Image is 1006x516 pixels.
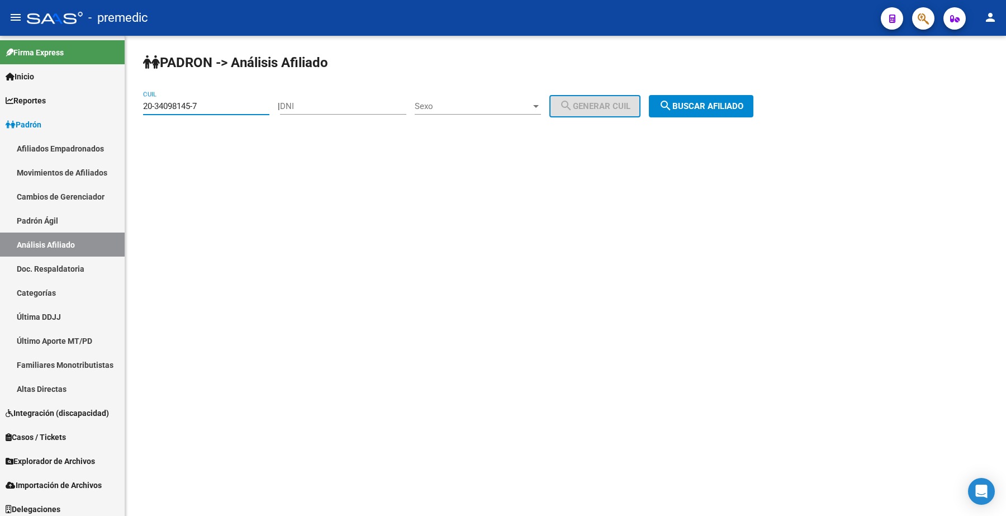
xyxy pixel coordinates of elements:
span: Importación de Archivos [6,479,102,491]
span: Sexo [415,101,531,111]
span: Inicio [6,70,34,83]
span: Padrón [6,119,41,131]
span: - premedic [88,6,148,30]
span: Delegaciones [6,503,60,515]
span: Casos / Tickets [6,431,66,443]
span: Buscar afiliado [659,101,743,111]
mat-icon: menu [9,11,22,24]
span: Reportes [6,94,46,107]
mat-icon: person [984,11,997,24]
strong: PADRON -> Análisis Afiliado [143,55,328,70]
div: | [278,101,649,111]
span: Explorador de Archivos [6,455,95,467]
mat-icon: search [659,99,672,112]
button: Buscar afiliado [649,95,753,117]
span: Integración (discapacidad) [6,407,109,419]
div: Open Intercom Messenger [968,478,995,505]
span: Generar CUIL [559,101,630,111]
span: Firma Express [6,46,64,59]
button: Generar CUIL [549,95,640,117]
mat-icon: search [559,99,573,112]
